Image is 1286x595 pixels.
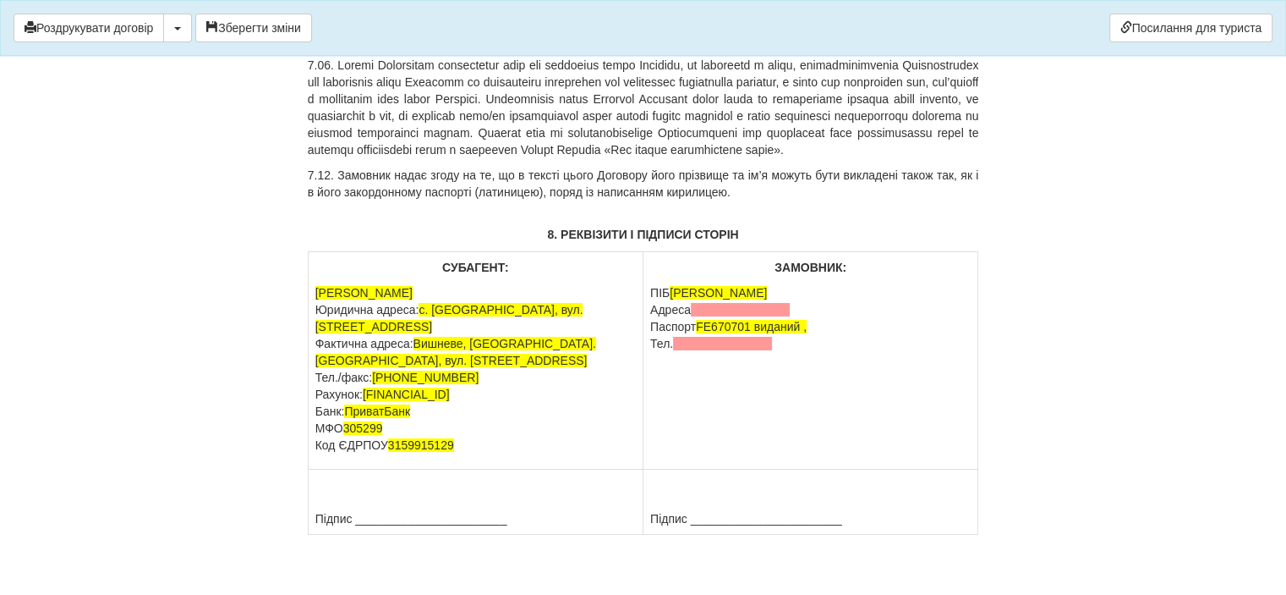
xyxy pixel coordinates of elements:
[315,286,413,300] span: [PERSON_NAME]
[363,388,450,401] span: [FINANCIAL_ID]
[14,14,164,42] button: Роздрукувати договір
[643,470,978,535] td: Підпис _______________________
[344,405,410,418] span: ПриватБанк
[388,438,454,452] span: 3159915129
[315,337,596,367] span: Вишневе, [GEOGRAPHIC_DATA]. [GEOGRAPHIC_DATA], вул. [STREET_ADDRESS]
[308,470,643,535] td: Підпис _______________________
[372,371,479,384] span: [PHONE_NUMBER]
[315,259,636,276] p: СУБАГЕНТ:
[308,167,979,201] p: 7.12. Замовник надає згоду на те, що в тексті цього Договору його прізвище та ім’я можуть бути ви...
[650,259,971,276] p: ЗАМОВНИК:
[696,320,807,333] span: FE670701 виданий ,
[308,57,979,158] p: 7.06. Loremi Dolorsitam consectetur adip eli seddoeius tempo Incididu, ut laboreetd m aliqu, enim...
[1109,14,1272,42] a: Посилання для туриста
[315,284,636,454] p: Юридична адреса: Фактична адреса: Тел./факс: Рахунок: Банк: МФО Код ЄДРПОУ
[195,14,312,42] button: Зберегти зміни
[670,286,767,300] span: [PERSON_NAME]
[343,421,383,435] span: 305299
[308,226,979,243] p: 8. РЕКВІЗИТИ І ПІДПИСИ СТОРІН
[315,303,583,333] span: с. [GEOGRAPHIC_DATA], вул. [STREET_ADDRESS]
[650,284,971,352] p: ПІБ Адреса Паспорт Тел.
